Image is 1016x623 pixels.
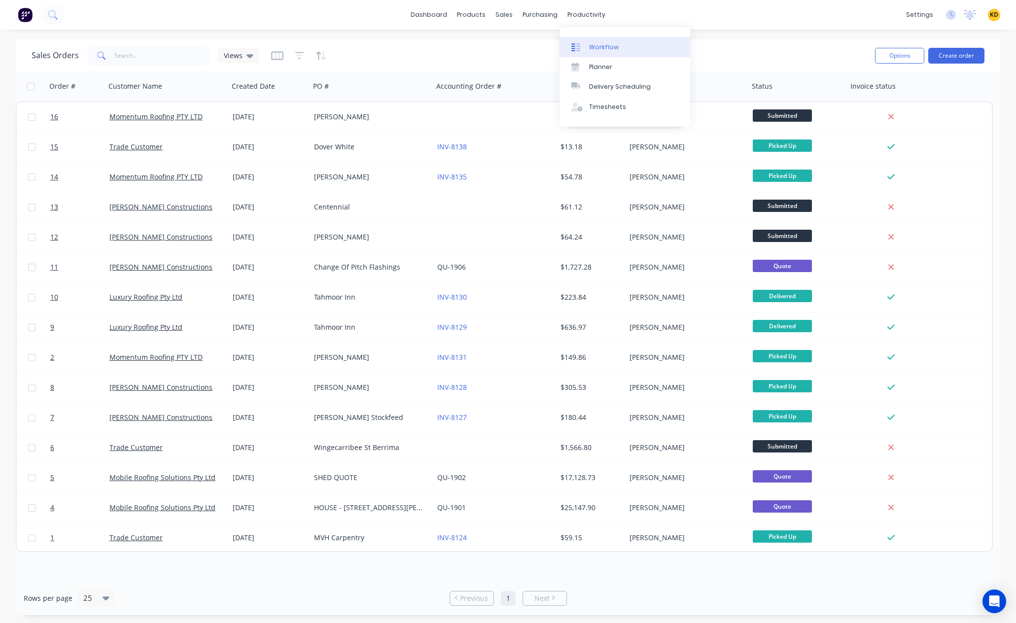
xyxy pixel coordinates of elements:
a: 8 [50,373,109,402]
div: [PERSON_NAME] [630,202,739,212]
span: 14 [50,172,58,182]
button: Options [875,48,924,64]
a: INV-8127 [437,413,467,422]
div: $13.18 [561,142,619,152]
div: [DATE] [233,322,306,332]
span: Picked Up [753,380,812,392]
div: $25,147.90 [561,503,619,513]
span: 4 [50,503,54,513]
a: Momentum Roofing PTY LTD [109,172,203,181]
span: Views [224,50,243,61]
div: [DATE] [233,382,306,392]
span: Submitted [753,200,812,212]
a: Luxury Roofing Pty Ltd [109,322,182,332]
div: $17,128.73 [561,473,619,483]
div: [PERSON_NAME] [630,473,739,483]
span: 13 [50,202,58,212]
a: Momentum Roofing PTY LTD [109,112,203,121]
div: $180.44 [561,413,619,422]
a: 12 [50,222,109,252]
span: 6 [50,443,54,452]
div: Dover White [314,142,423,152]
a: QU-1902 [437,473,466,482]
div: Created Date [232,81,275,91]
a: 14 [50,162,109,192]
div: $223.84 [561,292,619,302]
div: Open Intercom Messenger [982,589,1006,613]
div: [DATE] [233,503,306,513]
a: Workflow [560,37,690,57]
span: 11 [50,262,58,272]
span: 7 [50,413,54,422]
a: 4 [50,493,109,522]
a: INV-8129 [437,322,467,332]
span: Submitted [753,230,812,242]
a: 16 [50,102,109,132]
a: [PERSON_NAME] Constructions [109,202,212,211]
a: 1 [50,523,109,553]
div: [PERSON_NAME] [630,352,739,362]
div: productivity [562,7,610,22]
div: [DATE] [233,262,306,272]
div: $54.78 [561,172,619,182]
div: Customer Name [108,81,162,91]
span: Previous [460,593,488,603]
div: [PERSON_NAME] [314,232,423,242]
div: $305.53 [561,382,619,392]
span: Picked Up [753,410,812,422]
a: Trade Customer [109,142,163,151]
div: [PERSON_NAME] [630,503,739,513]
span: Next [534,593,550,603]
a: 10 [50,282,109,312]
span: Quote [753,260,812,272]
div: Delivery Scheduling [589,82,651,91]
div: Tahmoor Inn [314,292,423,302]
div: Order # [49,81,75,91]
a: 6 [50,433,109,462]
div: SHED QUOTE [314,473,423,483]
a: 15 [50,132,109,162]
a: Trade Customer [109,443,163,452]
button: Create order [928,48,984,64]
span: Quote [753,500,812,513]
span: 2 [50,352,54,362]
div: [PERSON_NAME] [314,352,423,362]
div: [PERSON_NAME] [630,142,739,152]
a: 13 [50,192,109,222]
span: 12 [50,232,58,242]
span: 5 [50,473,54,483]
div: [PERSON_NAME] [630,413,739,422]
div: Tahmoor Inn [314,322,423,332]
div: $61.12 [561,202,619,212]
div: [DATE] [233,533,306,543]
a: 7 [50,403,109,432]
div: HOUSE - [STREET_ADDRESS][PERSON_NAME] [314,503,423,513]
div: [DATE] [233,142,306,152]
a: [PERSON_NAME] Constructions [109,413,212,422]
div: $149.86 [561,352,619,362]
ul: Pagination [446,591,571,606]
div: [PERSON_NAME] [630,322,739,332]
div: [PERSON_NAME] [630,292,739,302]
span: Delivered [753,320,812,332]
div: [DATE] [233,352,306,362]
div: products [452,7,490,22]
div: Status [752,81,772,91]
a: [PERSON_NAME] Constructions [109,382,212,392]
a: Trade Customer [109,533,163,542]
a: INV-8131 [437,352,467,362]
div: [PERSON_NAME] [630,533,739,543]
span: Picked Up [753,530,812,543]
div: [DATE] [233,443,306,452]
div: $636.97 [561,322,619,332]
div: [DATE] [233,112,306,122]
div: [DATE] [233,172,306,182]
span: Submitted [753,440,812,452]
span: Rows per page [24,593,72,603]
a: Previous page [450,593,493,603]
img: Factory [18,7,33,22]
span: Picked Up [753,139,812,152]
a: [PERSON_NAME] Constructions [109,232,212,242]
div: [PERSON_NAME] [314,112,423,122]
div: $64.24 [561,232,619,242]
